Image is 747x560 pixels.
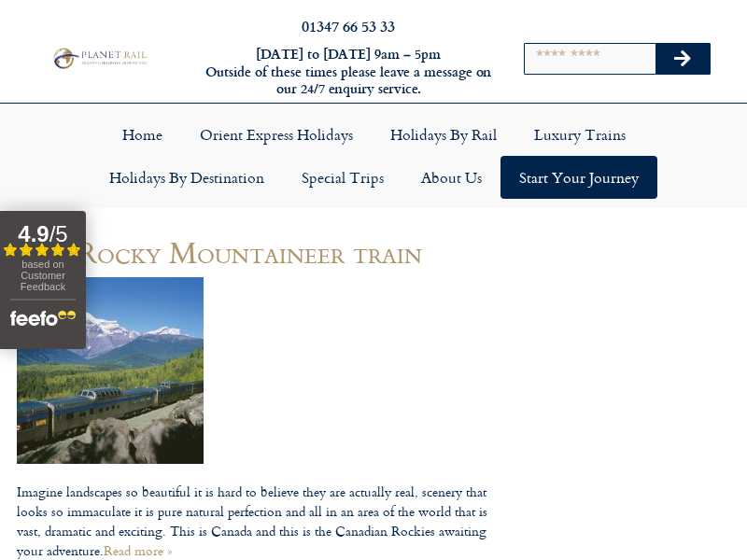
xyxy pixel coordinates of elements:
[49,46,149,70] img: Planet Rail Train Holidays Logo
[302,15,395,36] a: 01347 66 53 33
[17,229,422,274] a: The Rocky Mountaineer train
[515,113,644,156] a: Luxury Trains
[181,113,372,156] a: Orient Express Holidays
[91,156,283,199] a: Holidays by Destination
[372,113,515,156] a: Holidays by Rail
[104,540,172,560] a: Read more »
[655,44,710,74] button: Search
[402,156,500,199] a: About Us
[104,113,181,156] a: Home
[9,113,738,199] nav: Menu
[204,46,493,98] h6: [DATE] to [DATE] 9am – 5pm Outside of these times please leave a message on our 24/7 enquiry serv...
[500,156,657,199] a: Start your Journey
[283,156,402,199] a: Special Trips
[17,482,487,560] p: Imagine landscapes so beautiful it is hard to believe they are actually real, scenery that looks ...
